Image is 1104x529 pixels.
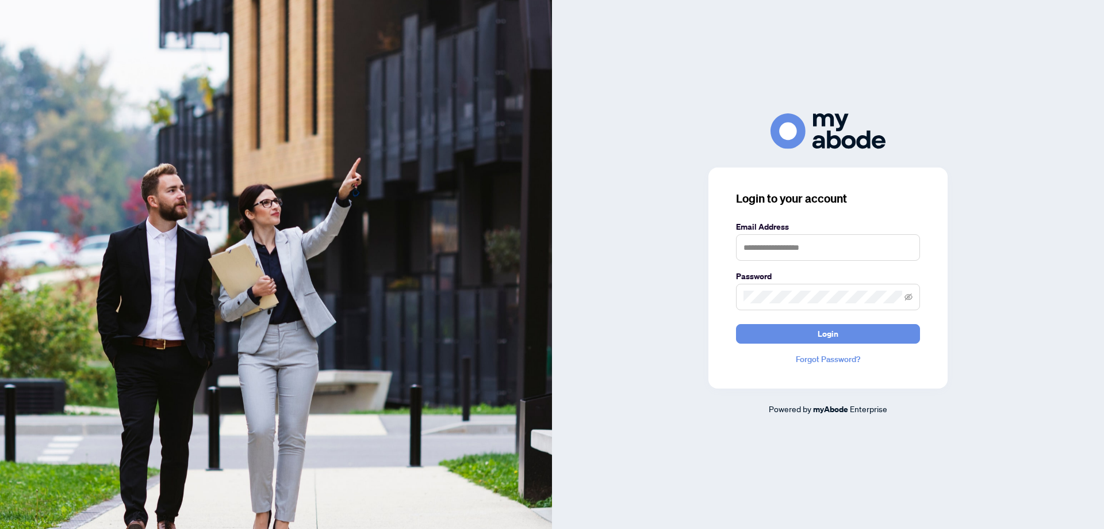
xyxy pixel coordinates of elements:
[813,403,848,416] a: myAbode
[770,113,885,149] img: ma-logo
[736,270,920,283] label: Password
[904,293,913,301] span: eye-invisible
[850,404,887,414] span: Enterprise
[736,353,920,366] a: Forgot Password?
[818,325,838,343] span: Login
[736,220,920,233] label: Email Address
[736,191,920,207] h3: Login to your account
[736,324,920,344] button: Login
[769,404,811,414] span: Powered by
